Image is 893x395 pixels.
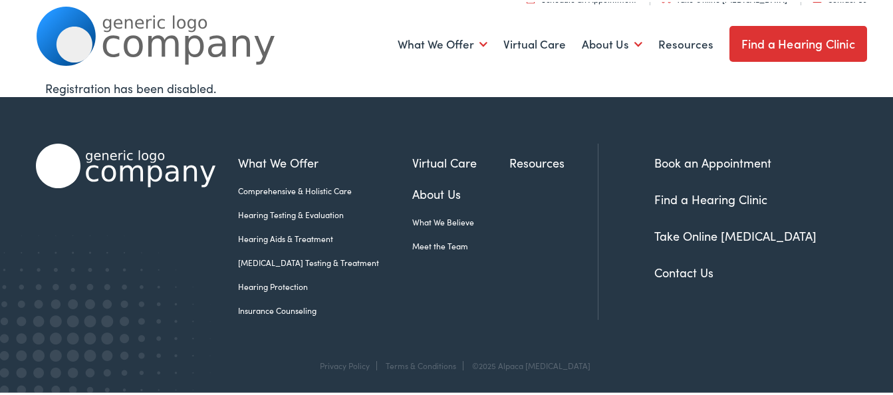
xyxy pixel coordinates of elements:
a: Contact Us [654,262,713,279]
a: Comprehensive & Holistic Care [238,183,412,195]
a: What We Offer [398,18,487,67]
a: Find a Hearing Clinic [654,189,767,205]
img: Alpaca Audiology [36,142,215,186]
a: Hearing Protection [238,279,412,291]
a: Find a Hearing Clinic [729,24,867,60]
a: [MEDICAL_DATA] Testing & Treatment [238,255,412,267]
div: Registration has been disabled. [45,77,858,95]
a: Terms & Conditions [386,358,456,369]
a: Virtual Care [412,152,509,170]
a: Privacy Policy [320,358,370,369]
a: What We Offer [238,152,412,170]
a: Book an Appointment [654,152,771,169]
a: What We Believe [412,214,509,226]
a: About Us [582,18,642,67]
a: Take Online [MEDICAL_DATA] [654,225,817,242]
a: About Us [412,183,509,201]
div: ©2025 Alpaca [MEDICAL_DATA] [465,359,590,368]
a: Meet the Team [412,238,509,250]
a: Hearing Aids & Treatment [238,231,412,243]
a: Resources [658,18,713,67]
a: Resources [509,152,597,170]
a: Virtual Care [503,18,566,67]
a: Hearing Testing & Evaluation [238,207,412,219]
a: Insurance Counseling [238,303,412,315]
